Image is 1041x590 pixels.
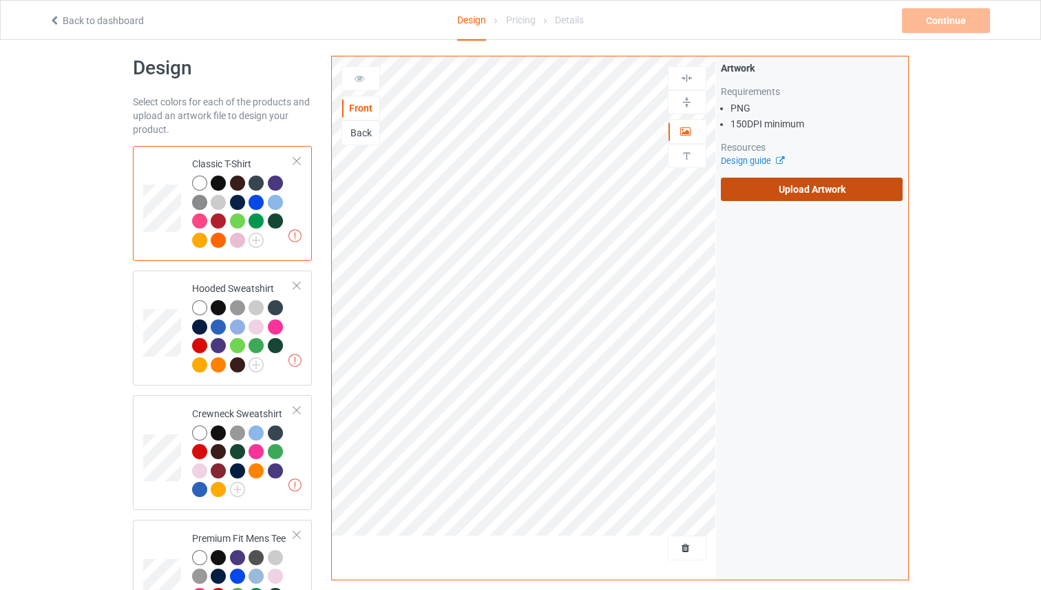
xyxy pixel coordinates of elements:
[457,1,486,41] div: Design
[133,146,313,261] div: Classic T-Shirt
[680,72,693,85] img: svg%3E%0A
[288,478,302,492] img: exclamation icon
[730,117,903,131] li: 150 DPI minimum
[133,95,313,136] div: Select colors for each of the products and upload an artwork file to design your product.
[133,56,313,81] h1: Design
[230,482,245,497] img: svg+xml;base64,PD94bWwgdmVyc2lvbj0iMS4wIiBlbmNvZGluZz0iVVRGLTgiPz4KPHN2ZyB3aWR0aD0iMjJweCIgaGVpZ2...
[342,101,379,115] div: Front
[721,140,903,154] div: Resources
[192,157,295,246] div: Classic T-Shirt
[249,357,264,372] img: svg+xml;base64,PD94bWwgdmVyc2lvbj0iMS4wIiBlbmNvZGluZz0iVVRGLTgiPz4KPHN2ZyB3aWR0aD0iMjJweCIgaGVpZ2...
[192,282,295,371] div: Hooded Sweatshirt
[249,233,264,248] img: svg+xml;base64,PD94bWwgdmVyc2lvbj0iMS4wIiBlbmNvZGluZz0iVVRGLTgiPz4KPHN2ZyB3aWR0aD0iMjJweCIgaGVpZ2...
[506,1,536,39] div: Pricing
[288,354,302,367] img: exclamation icon
[342,126,379,140] div: Back
[133,395,313,510] div: Crewneck Sweatshirt
[133,271,313,386] div: Hooded Sweatshirt
[288,229,302,242] img: exclamation icon
[49,15,144,26] a: Back to dashboard
[680,96,693,109] img: svg%3E%0A
[192,407,295,496] div: Crewneck Sweatshirt
[192,569,207,584] img: heather_texture.png
[721,178,903,201] label: Upload Artwork
[730,101,903,115] li: PNG
[721,156,784,166] a: Design guide
[721,85,903,98] div: Requirements
[680,149,693,162] img: svg%3E%0A
[192,195,207,210] img: heather_texture.png
[721,61,903,75] div: Artwork
[555,1,584,39] div: Details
